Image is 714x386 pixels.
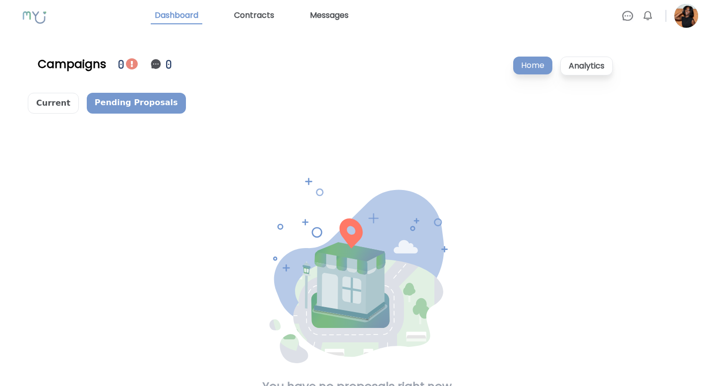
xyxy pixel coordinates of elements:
div: Campaigns [38,56,106,72]
img: Chat [622,10,634,22]
img: Notification [126,58,138,70]
img: You have no proposals right now, you will be notified via email when you receive a proposal [234,129,479,379]
p: Current [28,93,79,114]
p: Home [513,57,552,74]
a: Dashboard [151,7,202,24]
a: Messages [306,7,353,24]
div: 0 [166,56,174,73]
a: Contracts [230,7,278,24]
img: Bell [642,10,654,22]
img: Notification [150,58,162,70]
div: 0 [118,56,126,73]
p: Analytics [560,57,613,75]
img: Profile [674,4,698,28]
p: Pending Proposals [87,93,186,114]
